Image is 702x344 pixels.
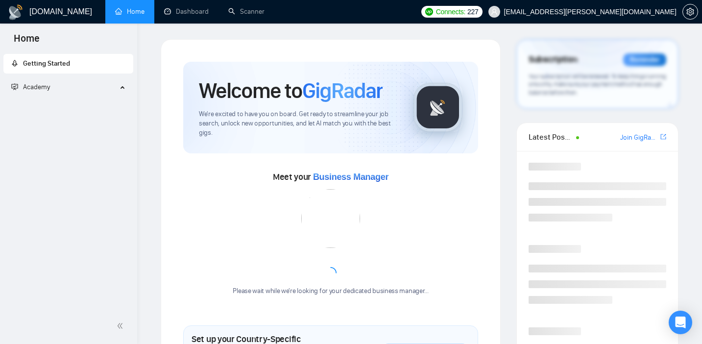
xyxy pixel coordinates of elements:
span: Subscription [529,51,577,68]
a: setting [682,8,698,16]
span: Your subscription will be renewed. To keep things running smoothly, make sure your payment method... [529,73,666,96]
span: user [491,8,498,15]
span: Academy [23,83,50,91]
span: GigRadar [302,77,383,104]
span: Academy [11,83,50,91]
span: Latest Posts from the GigRadar Community [529,131,573,143]
a: Join GigRadar Slack Community [620,132,658,143]
img: gigradar-logo.png [413,83,462,132]
div: Please wait while we're looking for your dedicated business manager... [227,287,434,296]
span: Getting Started [23,59,70,68]
li: Getting Started [3,54,133,74]
img: logo [8,4,24,20]
img: upwork-logo.png [425,8,433,16]
span: loading [324,267,337,279]
span: We're excited to have you on board. Get ready to streamline your job search, unlock new opportuni... [199,110,398,138]
span: rocket [11,60,18,67]
a: dashboardDashboard [164,7,209,16]
a: searchScanner [228,7,265,16]
div: Open Intercom Messenger [669,311,692,334]
span: 227 [467,6,478,17]
h1: Welcome to [199,77,383,104]
span: Home [6,31,48,52]
a: export [660,132,666,142]
a: homeHome [115,7,145,16]
span: Business Manager [313,172,388,182]
div: Reminder [623,53,666,66]
span: Meet your [273,172,388,182]
img: error [301,189,360,248]
span: Connects: [436,6,465,17]
button: setting [682,4,698,20]
span: fund-projection-screen [11,83,18,90]
span: export [660,133,666,141]
span: double-left [117,321,126,331]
